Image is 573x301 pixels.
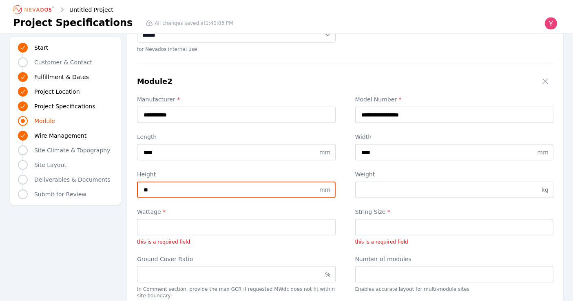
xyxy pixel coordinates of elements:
[34,73,89,81] span: Fulfillment & Dates
[137,286,336,299] p: In Comment section, provide the max GCR if requested MWdc does not fit within site boundary
[137,46,336,53] p: for Nevados internal use
[34,88,80,96] span: Project Location
[13,3,113,16] nav: Breadcrumb
[355,170,554,178] label: Weight
[355,95,554,103] label: Model Number
[355,133,554,141] label: Width
[34,132,86,140] span: Wire Management
[355,208,554,216] label: String Size
[34,58,92,66] span: Customer & Contact
[34,161,66,169] span: Site Layout
[137,239,336,245] p: this is a required field
[155,20,233,26] span: All changes saved at 1:40:03 PM
[355,286,554,292] p: Enables accurate layout for multi-module sites
[34,146,110,154] span: Site Climate & Topography
[137,76,173,87] h3: Module 2
[137,95,336,103] label: Manufacturer
[18,42,113,200] nav: Progress
[137,255,336,263] label: Ground Cover Ratio
[34,44,48,52] span: Start
[137,170,336,178] label: Height
[34,176,111,184] span: Deliverables & Documents
[13,16,133,29] h1: Project Specifications
[355,255,554,263] label: Number of modules
[137,208,336,216] label: Wattage
[34,117,55,125] span: Module
[355,239,554,245] p: this is a required field
[137,133,336,141] label: Length
[34,102,95,110] span: Project Specifications
[544,17,558,30] img: Yoni Bennett
[34,190,86,198] span: Submit for Review
[58,6,113,14] div: Untitled Project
